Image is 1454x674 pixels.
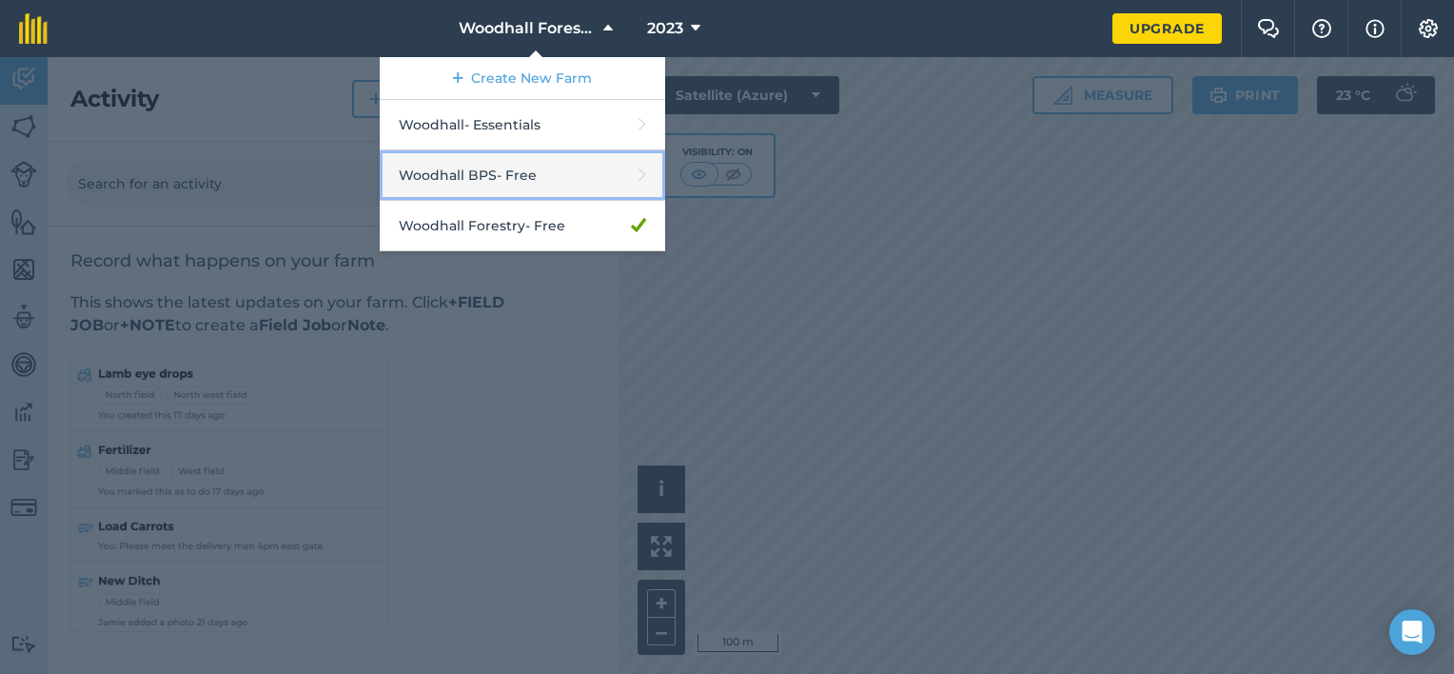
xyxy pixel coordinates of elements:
img: Two speech bubbles overlapping with the left bubble in the forefront [1257,19,1280,38]
img: svg+xml;base64,PHN2ZyB4bWxucz0iaHR0cDovL3d3dy53My5vcmcvMjAwMC9zdmciIHdpZHRoPSIxNyIgaGVpZ2h0PSIxNy... [1366,17,1385,40]
a: Upgrade [1112,13,1222,44]
a: Create New Farm [380,57,665,100]
span: Woodhall Forestry [459,17,596,40]
div: Open Intercom Messenger [1389,609,1435,655]
a: Woodhall- Essentials [380,100,665,150]
img: A question mark icon [1310,19,1333,38]
img: fieldmargin Logo [19,13,48,44]
img: A cog icon [1417,19,1440,38]
a: Woodhall BPS- Free [380,150,665,201]
a: Woodhall Forestry- Free [380,201,665,251]
span: 2023 [647,17,683,40]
